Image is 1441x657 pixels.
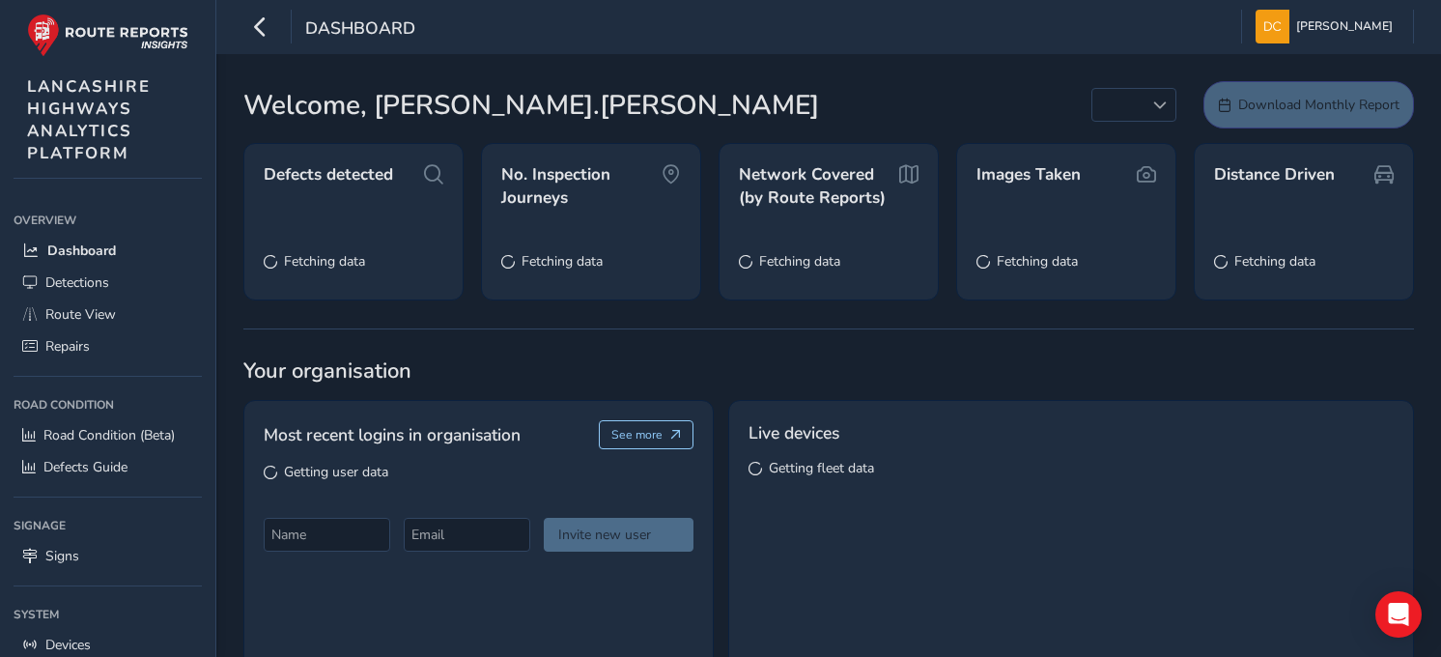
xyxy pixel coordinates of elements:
span: Welcome, [PERSON_NAME].[PERSON_NAME] [243,85,819,126]
span: See more [611,427,663,443]
span: Fetching data [284,252,365,271]
span: Fetching data [997,252,1078,271]
span: Devices [45,636,91,654]
div: Signage [14,511,202,540]
div: Overview [14,206,202,235]
span: Fetching data [1234,252,1315,271]
a: Dashboard [14,235,202,267]
span: No. Inspection Journeys [501,163,662,209]
img: rr logo [27,14,188,57]
img: diamond-layout [1256,10,1289,43]
button: [PERSON_NAME] [1256,10,1399,43]
a: Repairs [14,330,202,362]
span: Road Condition (Beta) [43,426,175,444]
span: Getting user data [284,463,388,481]
div: System [14,600,202,629]
span: Repairs [45,337,90,356]
span: Dashboard [305,16,415,43]
span: Dashboard [47,242,116,260]
span: Your organisation [243,357,1414,386]
a: Defects Guide [14,451,202,483]
a: Signs [14,540,202,572]
button: See more [599,420,694,449]
span: Live devices [749,420,839,445]
input: Email [404,518,530,552]
span: LANCASHIRE HIGHWAYS ANALYTICS PLATFORM [27,75,151,164]
span: Network Covered (by Route Reports) [739,163,899,209]
span: Detections [45,273,109,292]
span: Getting fleet data [769,459,874,477]
div: Road Condition [14,390,202,419]
a: Road Condition (Beta) [14,419,202,451]
span: Signs [45,547,79,565]
div: Open Intercom Messenger [1375,591,1422,638]
span: Route View [45,305,116,324]
span: Defects detected [264,163,393,186]
span: Distance Driven [1214,163,1335,186]
span: Images Taken [976,163,1081,186]
a: Detections [14,267,202,299]
span: Defects Guide [43,458,127,476]
span: Fetching data [759,252,840,271]
span: Fetching data [522,252,603,271]
a: Route View [14,299,202,330]
input: Name [264,518,390,552]
span: [PERSON_NAME] [1296,10,1393,43]
span: Most recent logins in organisation [264,422,521,447]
